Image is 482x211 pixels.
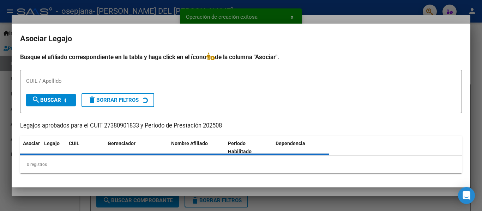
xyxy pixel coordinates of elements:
div: 0 registros [20,156,462,173]
datatable-header-cell: Periodo Habilitado [225,136,273,159]
p: Legajos aprobados para el CUIT 27380901833 y Período de Prestación 202508 [20,122,462,130]
span: Legajo [44,141,60,146]
span: Buscar [32,97,61,103]
datatable-header-cell: Nombre Afiliado [168,136,225,159]
div: Open Intercom Messenger [458,187,475,204]
datatable-header-cell: Dependencia [273,136,330,159]
datatable-header-cell: CUIL [66,136,105,159]
span: Nombre Afiliado [171,141,208,146]
h2: Asociar Legajo [20,32,462,45]
button: Borrar Filtros [82,93,154,107]
mat-icon: search [32,95,40,104]
button: Buscar [26,94,76,106]
span: Asociar [23,141,40,146]
datatable-header-cell: Gerenciador [105,136,168,159]
span: CUIL [69,141,79,146]
span: Borrar Filtros [88,97,139,103]
span: Periodo Habilitado [228,141,252,154]
span: Gerenciador [108,141,135,146]
h4: Busque el afiliado correspondiente en la tabla y haga click en el ícono de la columna "Asociar". [20,52,462,62]
span: Dependencia [276,141,305,146]
datatable-header-cell: Asociar [20,136,41,159]
datatable-header-cell: Legajo [41,136,66,159]
mat-icon: delete [88,95,96,104]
